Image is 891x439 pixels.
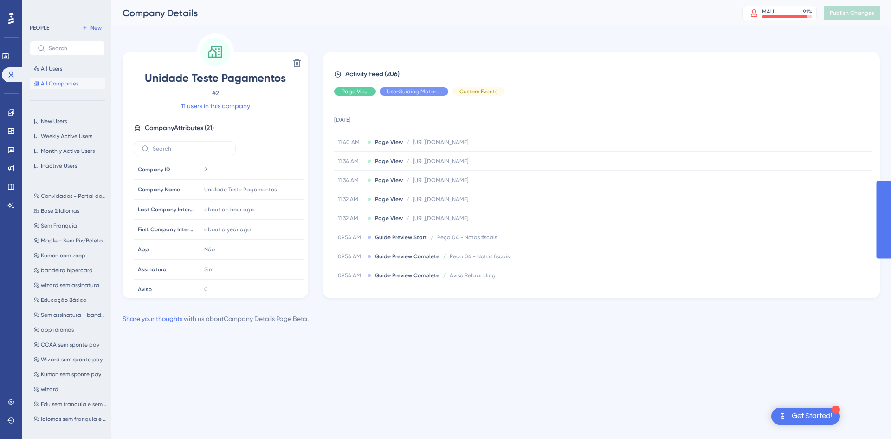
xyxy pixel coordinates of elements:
button: Kumon sem sponte pay [30,369,110,380]
span: Peça 04 - Notas fiscais [450,253,510,260]
span: Page View [375,138,403,146]
button: Maple - Sem Pix/Boleto/Recorrência/Assinatura [30,235,110,246]
span: UserGuiding Material [387,88,441,95]
button: Base 2 Idiomas [30,205,110,216]
button: All Companies [30,78,105,89]
span: Kumon com zoop [41,252,85,259]
span: Sim [204,266,213,273]
button: Edu sem franquia e sem app [30,399,110,410]
span: Assinatura [138,266,167,273]
span: / [443,253,446,260]
span: Maple - Sem Pix/Boleto/Recorrência/Assinatura [41,237,107,244]
span: Activity Feed (206) [345,69,400,80]
span: Last Company Interaction [138,206,194,213]
span: Weekly Active Users [41,132,92,140]
div: Get Started! [792,411,833,421]
span: / [407,196,409,203]
div: 91 % [803,8,812,15]
span: First Company Interaction [138,226,194,233]
span: 09.54 AM [338,253,364,260]
span: 11.34 AM [338,157,364,165]
a: 11 users in this company [181,100,250,111]
div: PEOPLE [30,24,49,32]
span: Unidade Teste Pagamentos [204,186,277,193]
span: / [443,272,446,279]
span: Sem assinatura - bandeira branca com kumon [41,311,107,319]
button: Weekly Active Users [30,131,105,142]
span: / [407,138,409,146]
span: [URL][DOMAIN_NAME] [413,215,468,222]
input: Search [49,45,97,52]
span: 2 [204,166,207,173]
button: bandeira hipercard [30,265,110,276]
span: 09.54 AM [338,272,364,279]
span: Page View [342,88,368,95]
div: 1 [832,406,840,414]
span: bandeira hipercard [41,267,93,274]
span: All Users [41,65,62,72]
span: 11.32 AM [338,215,364,222]
img: launcher-image-alternative-text [777,411,788,422]
input: Search [153,145,228,152]
button: All Users [30,63,105,74]
button: Sem Franquia [30,220,110,231]
span: wizard [41,386,58,393]
div: MAU [762,8,774,15]
span: app idiomas [41,326,74,334]
span: [URL][DOMAIN_NAME] [413,138,468,146]
span: Guide Preview Start [375,234,427,241]
span: wizard sem assinatura [41,282,99,289]
time: about a year ago [204,226,251,233]
button: wizard [30,384,110,395]
button: Inactive Users [30,160,105,171]
span: Kumon sem sponte pay [41,371,101,378]
span: [URL][DOMAIN_NAME] [413,177,468,184]
span: New [90,24,102,32]
span: Base 2 Idiomas [41,207,79,215]
span: App [138,246,149,253]
span: 11.40 AM [338,138,364,146]
button: Wizard sem sponte pay [30,354,110,365]
span: CCAA sem sponte pay [41,341,99,348]
iframe: UserGuiding AI Assistant Launcher [852,402,880,430]
span: Guide Preview Complete [375,272,439,279]
span: Peça 04 - Notas fiscais [437,234,497,241]
span: / [431,234,433,241]
span: 0 [204,286,208,293]
span: 09.54 AM [338,234,364,241]
span: Convidados - Portal do Professor [41,192,107,200]
span: Aviso Rebranding [450,272,496,279]
span: Inactive Users [41,162,77,170]
span: New Users [41,118,67,125]
button: New [79,22,105,33]
span: Page View [375,215,403,222]
span: Publish Changes [830,9,874,17]
button: Convidados - Portal do Professor [30,190,110,202]
button: Monthly Active Users [30,145,105,157]
time: about an hour ago [204,206,254,213]
span: 11.34 AM [338,177,364,184]
span: Page View [375,157,403,165]
div: Company Details [123,7,719,20]
span: Unidade Teste Pagamentos [134,71,297,85]
span: Monthly Active Users [41,147,95,155]
span: [URL][DOMAIN_NAME] [413,157,468,165]
button: app idiomas [30,324,110,335]
span: Company Attributes ( 21 ) [145,123,214,134]
span: Wizard sem sponte pay [41,356,103,363]
span: Sem Franquia [41,222,77,229]
div: Open Get Started! checklist, remaining modules: 1 [771,408,840,425]
span: All Companies [41,80,78,87]
a: Share your thoughts [123,315,182,322]
button: Educação Básica [30,295,110,306]
span: Educação Básica [41,296,87,304]
span: / [407,215,409,222]
button: CCAA sem sponte pay [30,339,110,350]
span: Não [204,246,215,253]
span: Edu sem franquia e sem app [41,400,107,408]
button: idiomas sem franquia e sem app [30,413,110,425]
span: # 2 [134,87,297,98]
button: Sem assinatura - bandeira branca com kumon [30,309,110,321]
span: idiomas sem franquia e sem app [41,415,107,423]
span: / [407,177,409,184]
